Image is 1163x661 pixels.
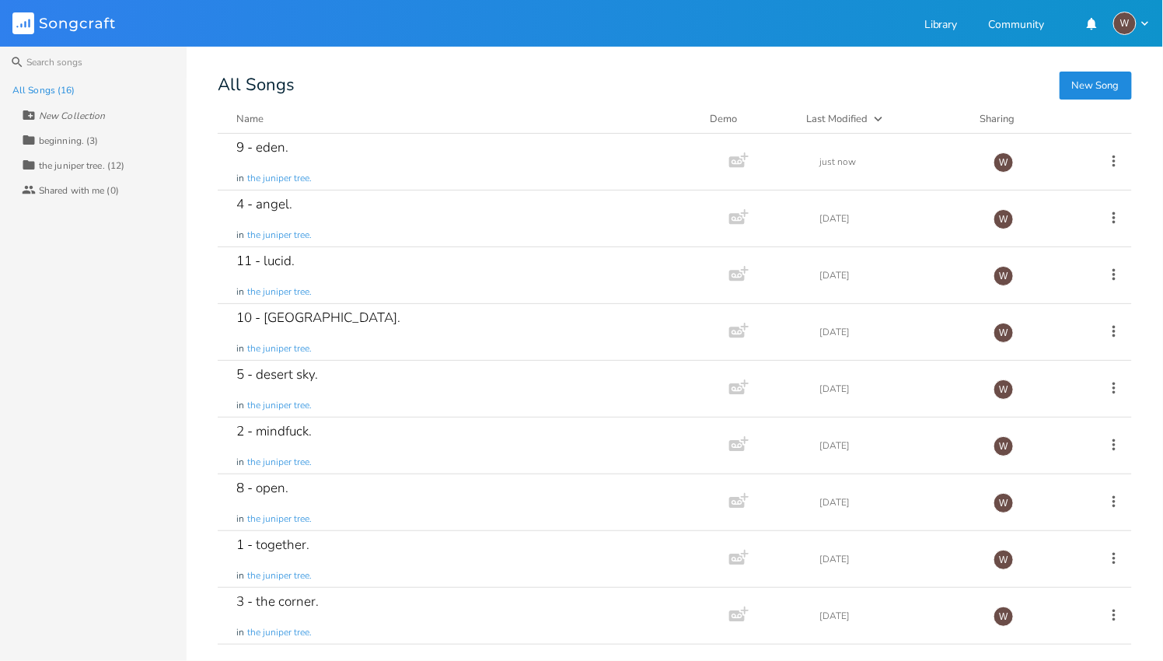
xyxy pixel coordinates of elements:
[236,342,244,355] span: in
[994,323,1014,343] div: willem
[236,229,244,242] span: in
[819,271,975,280] div: [DATE]
[994,379,1014,400] div: willem
[218,78,1132,93] div: All Songs
[819,157,975,166] div: just now
[1113,12,1151,35] button: W
[247,172,312,185] span: the juniper tree.
[247,342,312,355] span: the juniper tree.
[236,285,244,299] span: in
[236,368,318,381] div: 5 - desert sky.
[236,569,244,582] span: in
[39,111,105,121] div: New Collection
[806,111,962,127] button: Last Modified
[236,626,244,639] span: in
[236,198,292,211] div: 4 - angel.
[236,512,244,526] span: in
[994,266,1014,286] div: willem
[994,607,1014,627] div: willem
[236,538,309,551] div: 1 - together.
[236,254,295,268] div: 11 - lucid.
[819,441,975,450] div: [DATE]
[247,229,312,242] span: the juniper tree.
[39,136,98,145] div: beginning. (3)
[236,595,319,608] div: 3 - the corner.
[247,626,312,639] span: the juniper tree.
[236,456,244,469] span: in
[247,569,312,582] span: the juniper tree.
[247,456,312,469] span: the juniper tree.
[980,111,1074,127] div: Sharing
[39,161,124,170] div: the juniper tree. (12)
[247,399,312,412] span: the juniper tree.
[1060,72,1132,100] button: New Song
[236,399,244,412] span: in
[994,493,1014,513] div: willem
[994,436,1014,456] div: willem
[924,19,958,33] a: Library
[819,554,975,564] div: [DATE]
[806,112,868,126] div: Last Modified
[819,327,975,337] div: [DATE]
[236,311,400,324] div: 10 - [GEOGRAPHIC_DATA].
[994,209,1014,229] div: willem
[710,111,788,127] div: Demo
[819,384,975,393] div: [DATE]
[819,214,975,223] div: [DATE]
[236,141,288,154] div: 9 - eden.
[247,512,312,526] span: the juniper tree.
[989,19,1045,33] a: Community
[819,611,975,621] div: [DATE]
[247,285,312,299] span: the juniper tree.
[12,86,75,95] div: All Songs (16)
[236,112,264,126] div: Name
[236,425,312,438] div: 2 - mindfuck.
[236,481,288,495] div: 8 - open.
[236,111,691,127] button: Name
[236,172,244,185] span: in
[1113,12,1137,35] div: willem
[994,152,1014,173] div: willem
[994,550,1014,570] div: willem
[819,498,975,507] div: [DATE]
[39,186,119,195] div: Shared with me (0)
